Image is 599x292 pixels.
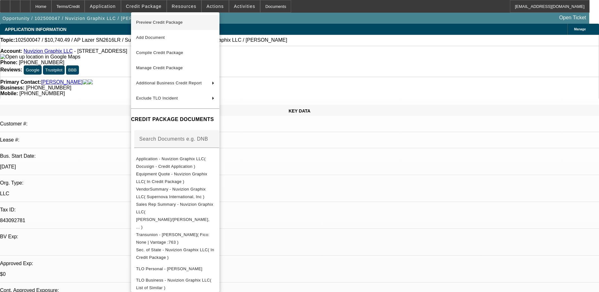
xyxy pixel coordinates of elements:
span: Sales Rep Summary - Nuvizion Graphix LLC( [PERSON_NAME]/[PERSON_NAME], ... ) [136,202,213,229]
button: TLO Personal - Oliver, Shaquana [131,261,219,277]
span: Exclude TLO Incident [136,96,178,100]
mat-label: Search Documents e.g. DNB [139,136,208,142]
span: Sec. of State - Nuvizion Graphix LLC( In Credit Package ) [136,247,214,260]
h4: CREDIT PACKAGE DOCUMENTS [131,116,219,123]
button: Transunion - Oliver, Shaquana( Fico: None | Vantage :763 ) [131,231,219,246]
span: Equipment Quote - Nuvizion Graphix LLC( In Credit Package ) [136,172,207,184]
button: TLO Business - Nuvizion Graphix LLC( List of Similar ) [131,277,219,292]
button: Equipment Quote - Nuvizion Graphix LLC( In Credit Package ) [131,170,219,186]
span: Transunion - [PERSON_NAME]( Fico: None | Vantage :763 ) [136,232,210,245]
span: VendorSummary - Nuvizion Graphix LLC( Supernova International, Inc ) [136,187,206,199]
button: VendorSummary - Nuvizion Graphix LLC( Supernova International, Inc ) [131,186,219,201]
span: Compile Credit Package [136,50,183,55]
span: Preview Credit Package [136,20,183,25]
span: Additional Business Credit Report [136,81,202,85]
span: Application - Nuvizion Graphix LLC( Docusign - Credit Application ) [136,156,206,169]
span: Add Document [136,35,165,40]
span: TLO Business - Nuvizion Graphix LLC( List of Similar ) [136,278,212,290]
button: Sec. of State - Nuvizion Graphix LLC( In Credit Package ) [131,246,219,261]
button: Sales Rep Summary - Nuvizion Graphix LLC( Gaizutis, Lucas/Mansfield, ... ) [131,201,219,231]
button: Application - Nuvizion Graphix LLC( Docusign - Credit Application ) [131,155,219,170]
span: Manage Credit Package [136,65,183,70]
span: TLO Personal - [PERSON_NAME] [136,266,202,271]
